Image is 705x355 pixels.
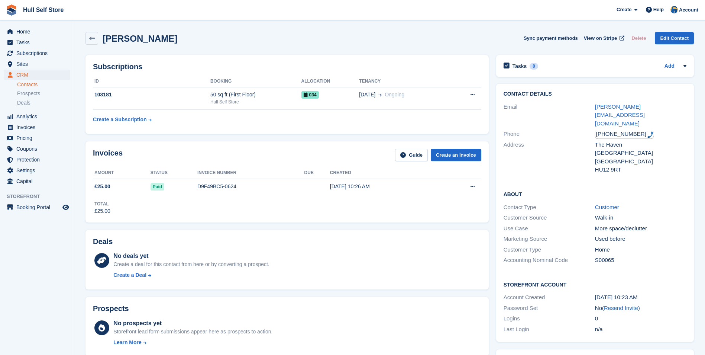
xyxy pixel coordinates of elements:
span: Coupons [16,144,61,154]
div: Create a Subscription [93,116,147,124]
div: Storefront lead form submissions appear here as prospects to action. [113,328,272,336]
div: Address [504,141,595,174]
span: Subscriptions [16,48,61,58]
span: ( ) [602,305,640,311]
span: £25.00 [94,183,110,191]
a: [PERSON_NAME][EMAIL_ADDRESS][DOMAIN_NAME] [595,103,645,127]
h2: Deals [93,237,113,246]
h2: Invoices [93,149,123,161]
div: Phone [504,130,595,138]
div: No prospects yet [113,319,272,328]
div: Logins [504,314,595,323]
a: Guide [395,149,428,161]
a: Contacts [17,81,70,88]
div: Accounting Nominal Code [504,256,595,265]
span: Pricing [16,133,61,143]
span: Storefront [7,193,74,200]
h2: Tasks [512,63,527,70]
span: Deals [17,99,30,106]
div: Home [595,246,686,254]
div: More space/declutter [595,224,686,233]
div: Learn More [113,339,141,346]
div: n/a [595,325,686,334]
h2: Storefront Account [504,281,686,288]
div: Last Login [504,325,595,334]
th: Booking [210,76,301,87]
a: menu [4,111,70,122]
a: Deals [17,99,70,107]
th: Amount [93,167,151,179]
span: Tasks [16,37,61,48]
div: Use Case [504,224,595,233]
div: Email [504,103,595,128]
a: menu [4,70,70,80]
div: No [595,304,686,313]
a: Customer [595,204,619,210]
a: menu [4,37,70,48]
a: Preview store [61,203,70,212]
div: No deals yet [113,252,269,260]
span: Home [16,26,61,37]
a: Resend Invite [604,305,638,311]
div: Create a deal for this contact from here or by converting a prospect. [113,260,269,268]
h2: About [504,190,686,198]
div: 103181 [93,91,210,99]
a: Edit Contact [655,32,694,44]
th: Tenancy [359,76,450,87]
a: Hull Self Store [20,4,67,16]
th: Invoice number [197,167,304,179]
span: Capital [16,176,61,186]
a: Create an Invoice [431,149,481,161]
button: Delete [628,32,649,44]
a: menu [4,133,70,143]
span: CRM [16,70,61,80]
div: Contact Type [504,203,595,212]
button: Sync payment methods [524,32,578,44]
div: Create a Deal [113,271,146,279]
div: Marketing Source [504,235,595,243]
span: Prospects [17,90,40,97]
h2: [PERSON_NAME] [103,33,177,44]
img: stora-icon-8386f47178a22dfd0bd8f6a31ec36ba5ce8667c1dd55bd0f319d3a0aa187defe.svg [6,4,17,16]
div: [GEOGRAPHIC_DATA] [595,157,686,166]
a: menu [4,165,70,176]
span: Create [617,6,631,13]
h2: Contact Details [504,91,686,97]
img: Hull Self Store [670,6,678,13]
a: Create a Subscription [93,113,152,127]
div: [DATE] 10:26 AM [330,183,439,191]
a: menu [4,122,70,132]
span: 034 [301,91,319,99]
h2: Subscriptions [93,63,481,71]
div: 0 [595,314,686,323]
a: menu [4,59,70,69]
span: Sites [16,59,61,69]
div: Customer Type [504,246,595,254]
th: ID [93,76,210,87]
div: Used before [595,235,686,243]
h2: Prospects [93,304,129,313]
a: menu [4,48,70,58]
a: menu [4,144,70,154]
a: Prospects [17,90,70,97]
span: Help [653,6,664,13]
div: Customer Source [504,214,595,222]
th: Allocation [301,76,359,87]
span: Paid [151,183,164,191]
th: Status [151,167,197,179]
span: View on Stripe [584,35,617,42]
span: Ongoing [385,92,404,97]
span: Analytics [16,111,61,122]
div: Account Created [504,293,595,302]
div: [GEOGRAPHIC_DATA] [595,149,686,157]
div: £25.00 [94,207,110,215]
div: Hull Self Store [210,99,301,105]
div: [DATE] 10:23 AM [595,293,686,302]
div: Total [94,201,110,207]
span: Invoices [16,122,61,132]
a: View on Stripe [581,32,626,44]
div: 50 sq ft (First Floor) [210,91,301,99]
th: Due [304,167,330,179]
span: Settings [16,165,61,176]
div: Password Set [504,304,595,313]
